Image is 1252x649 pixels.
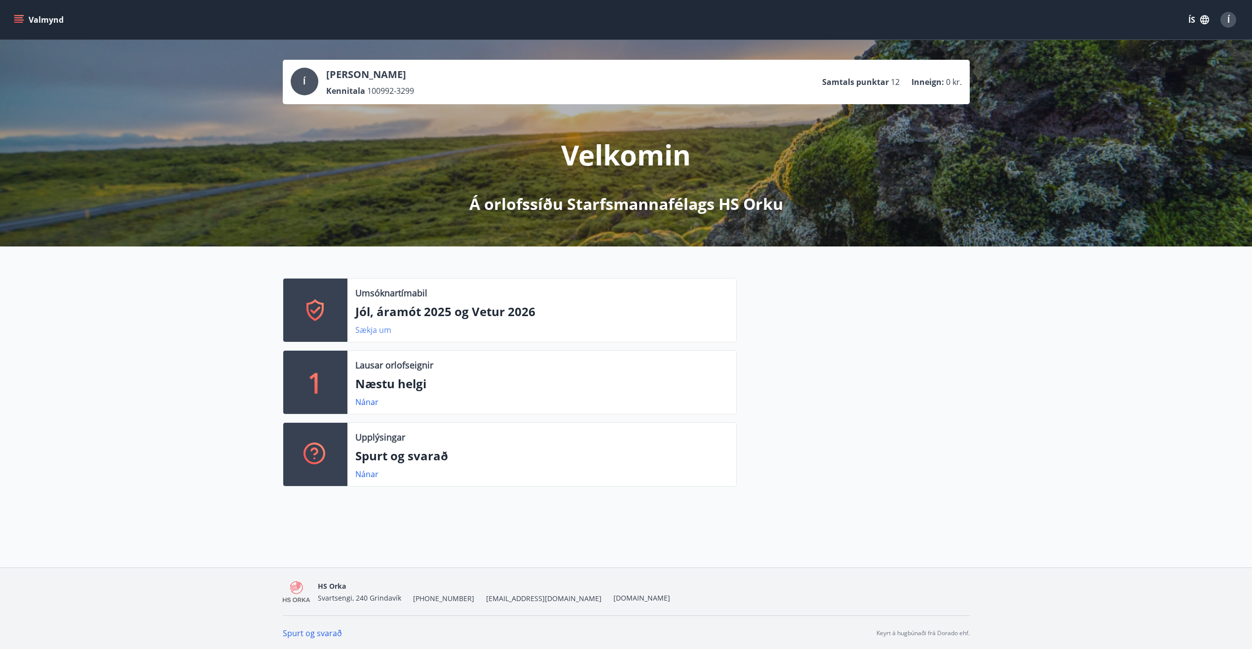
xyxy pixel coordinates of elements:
[326,85,365,96] p: Kennitala
[876,629,970,638] p: Keyrt á hugbúnaði frá Dorado ehf.
[283,628,342,639] a: Spurt og svarað
[355,324,391,335] a: Sækja um
[1216,8,1240,32] button: Í
[355,286,427,299] p: Umsóknartímabil
[355,469,379,480] a: Nánar
[891,77,900,87] span: 12
[355,397,379,407] a: Nánar
[355,375,728,392] p: Næstu helgi
[355,303,728,320] p: Jól, áramót 2025 og Vetur 2026
[355,359,433,371] p: Lausar orlofseignir
[12,11,68,29] button: menu
[355,447,728,464] p: Spurt og svarað
[613,593,670,603] a: [DOMAIN_NAME]
[486,594,602,604] span: [EMAIL_ADDRESS][DOMAIN_NAME]
[307,364,323,401] p: 1
[561,136,691,173] p: Velkomin
[318,593,401,603] span: Svartsengi, 240 Grindavík
[911,77,944,87] p: Inneign :
[326,68,414,81] p: [PERSON_NAME]
[413,594,474,604] span: [PHONE_NUMBER]
[1183,11,1214,29] button: ÍS
[469,193,783,215] p: Á orlofssíðu Starfsmannafélags HS Orku
[355,431,405,444] p: Upplýsingar
[822,77,889,87] p: Samtals punktar
[367,85,414,96] span: 100992-3299
[318,581,346,591] span: HS Orka
[283,581,310,603] img: 4KEE8UqMSwrAKrdyHDgoo3yWdiux5j3SefYx3pqm.png
[303,76,305,87] span: Í
[946,77,962,87] span: 0 kr.
[1227,14,1230,25] span: Í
